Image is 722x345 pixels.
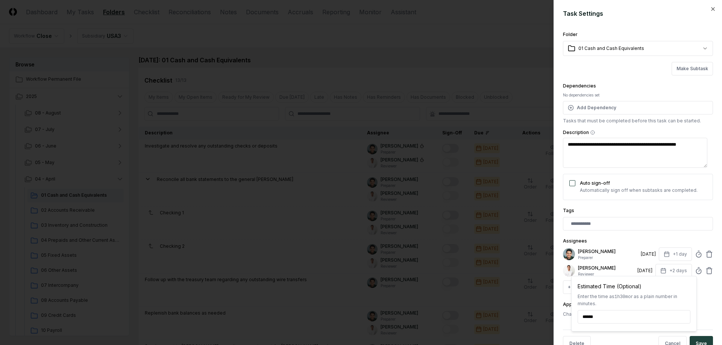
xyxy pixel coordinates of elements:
p: Tasks that must be completed before this task can be started. [563,118,713,124]
div: Estimated Time (Optional) [578,282,690,290]
button: Add Dependency [563,101,713,114]
button: +1 day [659,247,692,261]
label: Tags [563,208,574,213]
label: Auto sign-off [580,180,610,186]
img: d09822cc-9b6d-4858-8d66-9570c114c672_298d096e-1de5-4289-afae-be4cc58aa7ae.png [563,248,575,260]
p: Automatically sign off when subtasks are completed. [580,187,698,194]
label: Apply to [563,301,582,307]
h2: Task Settings [563,9,713,18]
img: d09822cc-9b6d-4858-8d66-9570c114c672_b0bc35f1-fa8e-4ccc-bc23-b02c2d8c2b72.png [563,265,575,277]
div: [DATE] [641,251,656,258]
div: No dependencies set [563,92,713,98]
p: [PERSON_NAME] [578,248,638,255]
div: [DATE] [637,267,652,274]
label: Dependencies [563,83,596,89]
p: [PERSON_NAME] [578,265,634,271]
label: Folder [563,32,578,37]
button: Description [590,130,595,135]
label: Assignees [563,238,587,244]
button: Make Subtask [672,62,713,75]
button: +Preparer [563,280,596,294]
button: +2 days [655,264,692,277]
span: 1h30m [614,294,628,300]
p: Changes will only apply to [DATE] [563,311,713,318]
p: Preparer [578,255,638,261]
label: Description [563,130,713,135]
p: Reviewer [578,271,634,277]
div: Enter the time as or as a plain number in minutes. [578,293,690,307]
